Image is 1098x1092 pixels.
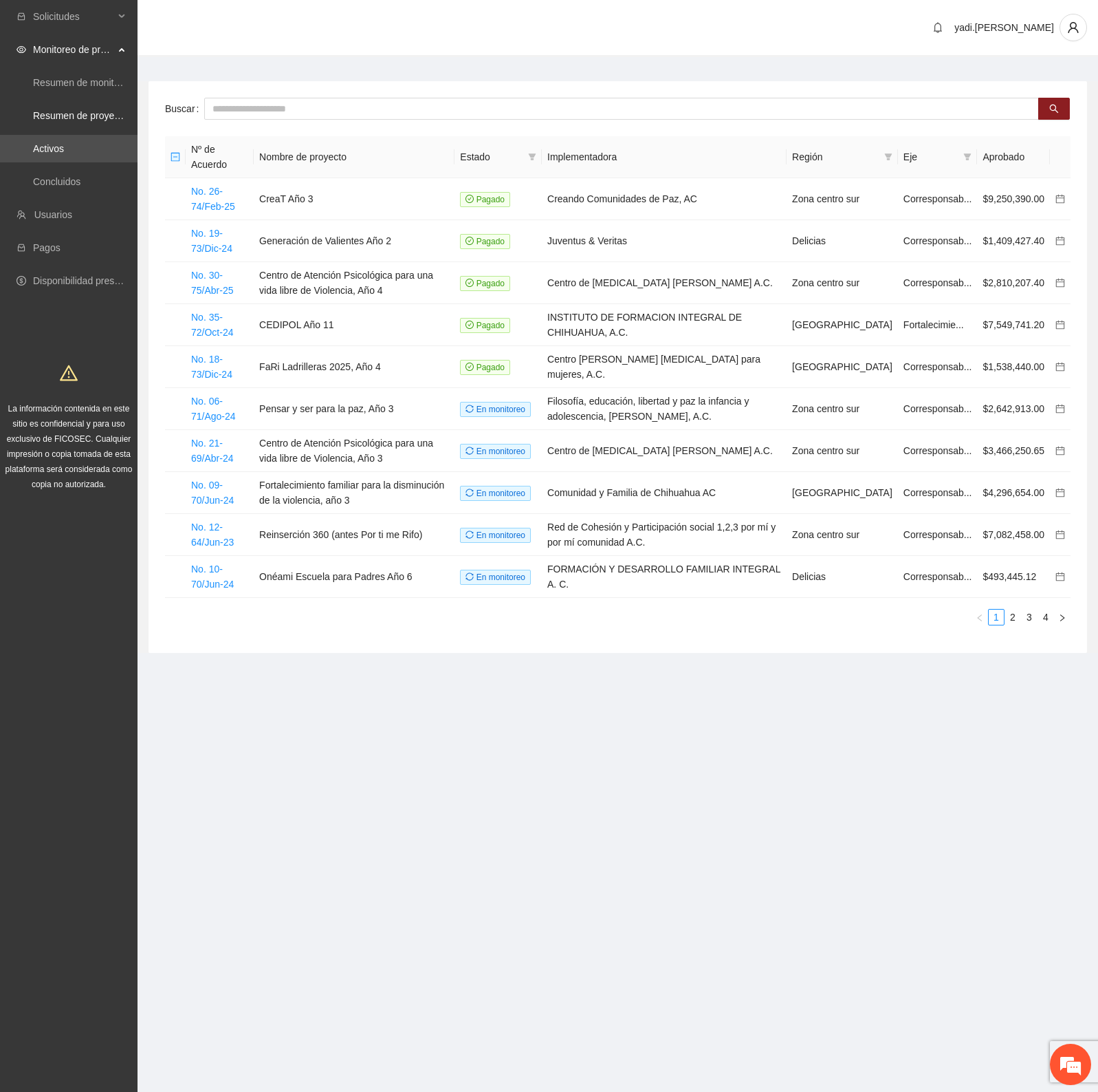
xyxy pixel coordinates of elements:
[1037,609,1054,625] li: 4
[1055,319,1065,330] a: calendar
[977,178,1050,220] td: $9,250,390.00
[977,514,1050,556] td: $7,082,458.00
[254,346,454,388] td: FaRi Ladrilleras 2025, Año 4
[254,136,454,178] th: Nombre de proyecto
[33,36,114,63] span: Monitoreo de proyectos
[528,153,536,161] span: filter
[1055,194,1065,204] span: calendar
[465,447,474,455] span: sync
[1055,445,1065,456] a: calendar
[191,438,233,464] a: No. 21-69/Abr-24
[460,486,531,501] span: En monitoreo
[903,193,972,204] span: Corresponsab...
[903,319,964,330] span: Fortalecimie...
[787,556,898,598] td: Delicias
[17,12,26,21] span: inbox
[254,178,454,220] td: CreaT Año 3
[460,318,510,333] span: Pagado
[1055,193,1065,204] a: calendar
[465,405,474,413] span: sync
[60,364,78,382] span: warning
[1055,446,1065,456] span: calendar
[1038,98,1070,120] button: search
[465,279,474,287] span: check-circle
[1058,614,1066,622] span: right
[34,209,72,220] a: Usuarios
[542,388,787,430] td: Filosofía, educación, libertad y paz la infancia y adolescencia, [PERSON_NAME], A.C.
[787,262,898,304] td: Zona centro sur
[1055,235,1065,246] a: calendar
[191,186,235,212] a: No. 26-74/Feb-25
[171,152,180,162] span: minus-square
[960,147,974,167] span: filter
[542,430,787,472] td: Centro de [MEDICAL_DATA] [PERSON_NAME] A.C.
[33,275,151,286] a: Disponibilidad presupuestal
[977,136,1050,178] th: Aprobado
[460,402,531,417] span: En monitoreo
[954,22,1054,33] span: yadi.[PERSON_NAME]
[903,445,972,456] span: Corresponsab...
[465,572,474,581] span: sync
[977,388,1050,430] td: $2,642,913.00
[1055,571,1065,582] a: calendar
[977,472,1050,514] td: $4,296,654.00
[460,149,523,164] span: Estado
[254,472,454,514] td: Fortalecimiento familiar para la disminución de la violencia, año 3
[460,276,510,291] span: Pagado
[191,270,233,296] a: No. 30-75/Abr-25
[465,321,474,329] span: check-circle
[191,312,233,338] a: No. 35-72/Oct-24
[254,556,454,598] td: Onéami Escuela para Padres Año 6
[976,614,984,622] span: left
[1055,488,1065,497] span: calendar
[33,110,180,121] a: Resumen de proyectos aprobados
[460,360,510,375] span: Pagado
[787,304,898,346] td: [GEOGRAPHIC_DATA]
[1054,609,1070,625] li: Next Page
[254,304,454,346] td: CEDIPOL Año 11
[1055,361,1065,372] a: calendar
[191,354,232,380] a: No. 18-73/Dic-24
[254,262,454,304] td: Centro de Atención Psicológica para una vida libre de Violencia, Año 4
[988,609,1004,625] li: 1
[903,571,972,582] span: Corresponsab...
[903,277,972,288] span: Corresponsab...
[1021,609,1037,625] li: 3
[1055,403,1065,414] a: calendar
[787,514,898,556] td: Zona centro sur
[903,487,972,498] span: Corresponsab...
[787,346,898,388] td: [GEOGRAPHIC_DATA]
[33,3,114,30] span: Solicitudes
[542,346,787,388] td: Centro [PERSON_NAME] [MEDICAL_DATA] para mujeres, A.C.
[465,531,474,539] span: sync
[977,262,1050,304] td: $2,810,207.40
[903,361,972,372] span: Corresponsab...
[542,556,787,598] td: FORMACIÓN Y DESARROLLO FAMILIAR INTEGRAL A. C.
[254,430,454,472] td: Centro de Atención Psicológica para una vida libre de Violencia, Año 3
[1022,610,1037,625] a: 3
[542,262,787,304] td: Centro de [MEDICAL_DATA] [PERSON_NAME] A.C.
[1055,530,1065,539] span: calendar
[977,220,1050,262] td: $1,409,427.40
[460,444,531,459] span: En monitoreo
[927,17,949,39] button: bell
[33,143,64,154] a: Activos
[542,220,787,262] td: Juventus & Veritas
[971,609,988,625] button: left
[465,195,474,203] span: check-circle
[1055,487,1065,498] a: calendar
[542,136,787,178] th: Implementadora
[903,403,972,414] span: Corresponsab...
[787,178,898,220] td: Zona centro sur
[33,77,133,88] a: Resumen de monitoreo
[787,388,898,430] td: Zona centro sur
[460,192,510,207] span: Pagado
[884,153,892,161] span: filter
[903,235,972,246] span: Corresponsab...
[460,528,531,543] span: En monitoreo
[1049,104,1059,115] span: search
[465,237,474,245] span: check-circle
[191,396,236,422] a: No. 06-71/Ago-24
[460,570,531,585] span: En monitoreo
[525,147,539,167] span: filter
